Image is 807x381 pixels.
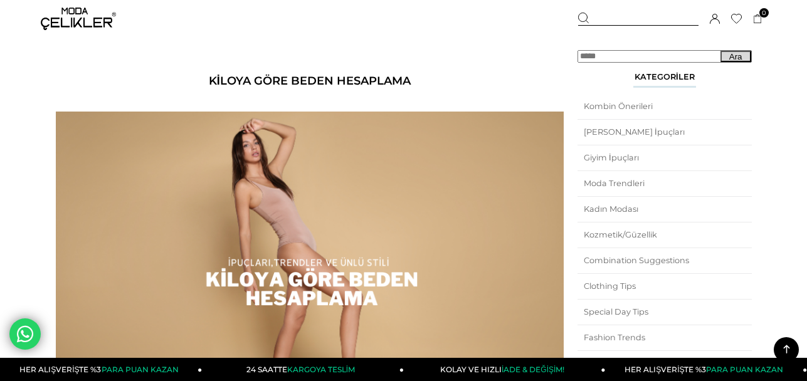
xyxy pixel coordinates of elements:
[41,8,116,30] img: logo
[202,358,404,381] a: 24 SAATTEKARGOYA TESLİM
[578,325,752,350] a: Fashion Trends
[102,365,179,374] span: PARA PUAN KAZAN
[578,351,752,376] a: Women's Fashion
[578,120,752,145] a: [PERSON_NAME] İpuçları
[578,171,752,196] a: Moda Trendleri
[502,365,564,374] span: İADE & DEĞİŞİM!
[404,358,606,381] a: KOLAY VE HIZLIİADE & DEĞİŞİM!
[578,274,752,299] a: Clothing Tips
[753,14,762,24] a: 0
[1,358,203,381] a: HER ALIŞVERİŞTE %3PARA PUAN KAZAN
[578,72,752,88] div: Kategoriler
[287,365,355,374] span: KARGOYA TESLİM
[578,145,752,170] a: Giyim İpuçları
[706,365,783,374] span: PARA PUAN KAZAN
[578,222,752,248] a: Kozmetik/Güzellik
[578,94,752,119] a: Kombin Önerileri
[578,197,752,222] a: Kadın Modası
[759,8,769,18] span: 0
[578,300,752,325] a: Special Day Tips
[578,248,752,273] a: Combination Suggestions
[56,75,564,86] h1: Kiloya Göre Beden Hesaplama
[720,51,751,62] button: Ara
